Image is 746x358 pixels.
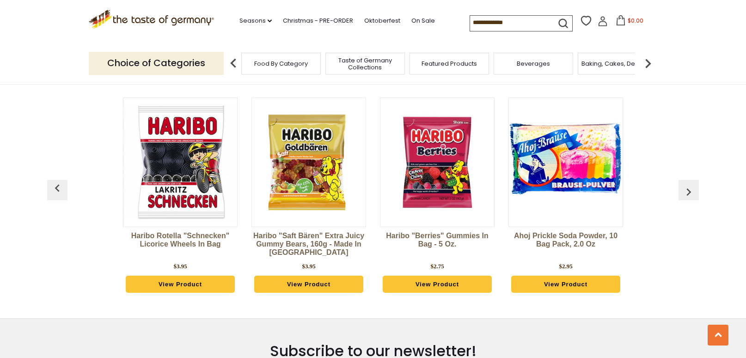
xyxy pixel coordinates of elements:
[254,276,363,293] a: View Product
[328,57,402,71] a: Taste of Germany Collections
[559,262,572,271] div: $2.95
[123,232,238,259] a: Haribo Rotella "Schnecken" Licorice Wheels in Bag
[581,60,653,67] a: Baking, Cakes, Desserts
[628,17,643,25] span: $0.00
[283,16,353,26] a: Christmas - PRE-ORDER
[251,232,366,259] a: Haribo "Saft Bären" Extra Juicy Gummy Bears, 160g - Made in [GEOGRAPHIC_DATA]
[380,232,495,259] a: Haribo "Berries" Gummies in Bag - 5 oz.
[224,54,243,73] img: previous arrow
[509,105,623,219] img: Ahoj Prickle Soda Powder, 10 bag pack, 2.0 oz
[239,16,272,26] a: Seasons
[50,181,65,196] img: previous arrow
[252,105,366,219] img: Haribo
[89,52,224,74] p: Choice of Categories
[422,60,477,67] a: Featured Products
[639,54,657,73] img: next arrow
[383,276,492,293] a: View Product
[411,16,435,26] a: On Sale
[380,105,494,219] img: Haribo
[508,232,623,259] a: Ahoj Prickle Soda Powder, 10 bag pack, 2.0 oz
[173,262,187,271] div: $3.95
[517,60,550,67] a: Beverages
[511,276,620,293] a: View Product
[254,60,308,67] a: Food By Category
[302,262,315,271] div: $3.95
[681,185,696,199] img: previous arrow
[430,262,444,271] div: $2.75
[610,15,649,29] button: $0.00
[126,276,235,293] a: View Product
[364,16,400,26] a: Oktoberfest
[123,105,237,219] img: Haribo Rotella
